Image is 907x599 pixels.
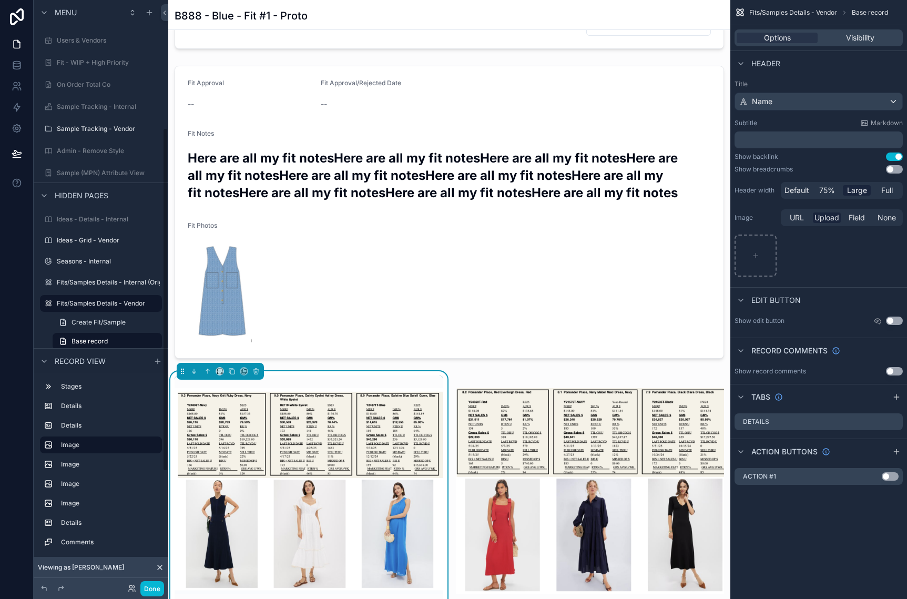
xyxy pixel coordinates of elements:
a: Markdown [860,119,903,127]
label: Title [735,80,903,88]
label: Sample Tracking - Internal [57,103,160,111]
button: Name [735,93,903,110]
label: Admin - Remove Style [57,147,160,155]
label: Image [61,480,158,488]
span: Field [849,212,865,223]
label: Fits/Samples Details - Internal (Original) [57,278,175,287]
label: Details [61,402,158,410]
a: Create Fit/Sample [53,314,162,331]
span: Action buttons [751,446,818,457]
span: Tabs [751,392,770,402]
span: Default [784,185,809,196]
label: Details [61,421,158,430]
span: Menu [55,7,77,18]
label: Ideas - Details - Internal [57,215,160,224]
a: Sample Tracking - Vendor [40,120,162,137]
label: Image [735,214,777,222]
label: Image [61,441,154,449]
span: Upload [814,212,839,223]
label: Sample Tracking - Vendor [57,125,160,133]
span: Record comments [751,346,828,356]
img: attHErlEx9uWZnr0528485-Multi-Dress-Config.png [175,388,443,594]
span: 75% [819,185,835,196]
span: URL [790,212,804,223]
a: Seasons - Internal [40,253,162,270]
span: Fits/Samples Details - Vendor [749,8,837,17]
span: Record view [55,356,106,367]
label: Sample (MPN) Attribute View [57,169,160,177]
label: Subtitle [735,119,757,127]
label: Fits/Samples Details - Vendor [57,299,156,308]
span: Large [847,185,867,196]
label: Users & Vendors [57,36,160,45]
label: Image [61,499,158,507]
label: Fit - WIIP + High Priority [57,58,160,67]
a: Fit - WIIP + High Priority [40,54,162,71]
h1: B888 - Blue - Fit #1 - Proto [175,8,308,23]
span: Create Fit/Sample [72,318,126,327]
a: Users & Vendors [40,32,162,49]
span: Base record [852,8,888,17]
a: Admin - Remove Style [40,143,162,159]
a: Base record [53,333,162,350]
button: Done [140,581,164,596]
label: On Order Total Co [57,80,160,89]
a: Sample Tracking - Internal [40,98,162,115]
div: Show backlink [735,153,778,161]
a: Fits/Samples Details - Internal (Original) [40,274,162,291]
label: Header width [735,186,777,195]
label: Image [61,460,158,469]
label: Details [61,519,158,527]
div: scrollable content [735,131,903,148]
span: None [878,212,896,223]
span: Hidden pages [55,190,108,201]
span: Base record [72,337,108,346]
div: scrollable content [34,373,168,561]
label: Comments [61,538,158,546]
span: Full [881,185,893,196]
div: Show record comments [735,367,806,375]
label: Ideas - Grid - Vendor [57,236,160,245]
span: Options [764,33,791,43]
label: Action #1 [743,472,776,481]
span: Visibility [846,33,874,43]
a: On Order Total Co [40,76,162,93]
span: Header [751,58,780,69]
a: Sample (MPN) Attribute View [40,165,162,181]
label: Stages [61,382,158,391]
span: Name [752,96,772,107]
span: Edit button [751,295,801,306]
label: Details [743,418,769,426]
a: Ideas - Details - Internal [40,211,162,228]
span: Markdown [871,119,903,127]
label: Seasons - Internal [57,257,160,266]
a: Fits/Samples Details - Vendor [40,295,162,312]
a: Ideas - Grid - Vendor [40,232,162,249]
label: Show edit button [735,317,784,325]
span: Viewing as [PERSON_NAME] [38,563,124,572]
div: Show breadcrumbs [735,165,793,174]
